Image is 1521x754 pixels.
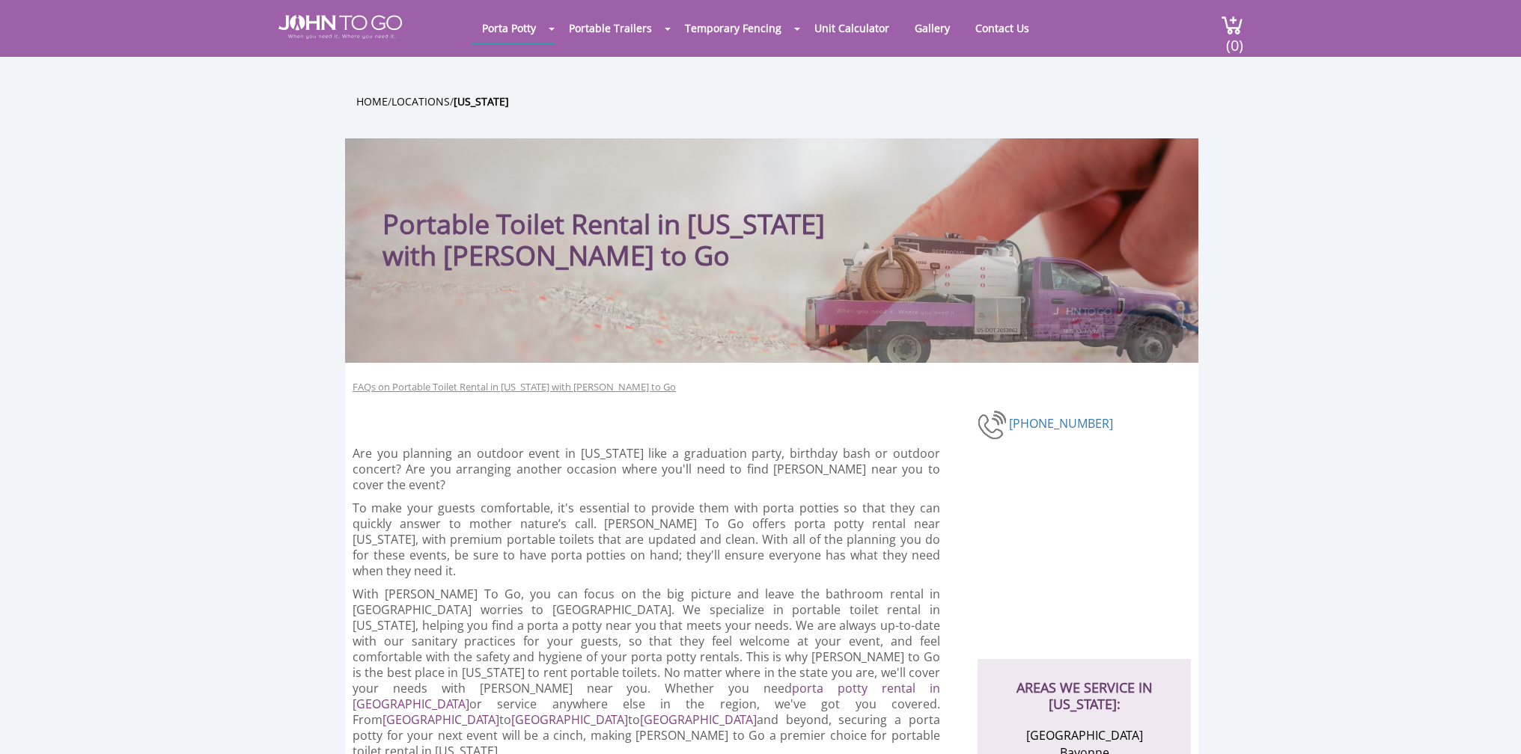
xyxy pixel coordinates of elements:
[353,500,940,579] p: To make your guests comfortable, it's essential to provide them with porta potties so that they c...
[382,168,865,272] h1: Portable Toilet Rental in [US_STATE] with [PERSON_NAME] to Go
[993,659,1176,712] h2: AREAS WE SERVICE IN [US_STATE]:
[356,93,1210,110] ul: / /
[803,13,900,43] a: Unit Calculator
[471,13,547,43] a: Porta Potty
[978,408,1009,441] img: phone-number
[353,446,940,493] p: Are you planning an outdoor event in [US_STATE] like a graduation party, birthday bash or outdoor...
[353,380,676,394] a: FAQs on Portable Toilet Rental in [US_STATE] with [PERSON_NAME] to Go
[278,15,402,39] img: JOHN to go
[353,680,940,712] a: porta potty rental in [GEOGRAPHIC_DATA]
[903,13,961,43] a: Gallery
[356,94,388,108] a: Home
[1221,15,1243,35] img: cart a
[391,94,450,108] a: Locations
[1225,23,1243,55] span: (0)
[558,13,663,43] a: Portable Trailers
[674,13,793,43] a: Temporary Fencing
[1011,727,1157,744] li: [GEOGRAPHIC_DATA]
[640,711,757,728] a: [GEOGRAPHIC_DATA]
[1461,694,1521,754] button: Live Chat
[1009,415,1113,432] a: [PHONE_NUMBER]
[964,13,1040,43] a: Contact Us
[454,94,509,108] a: [US_STATE]
[511,711,628,728] a: [GEOGRAPHIC_DATA]
[787,224,1191,363] img: Truck
[382,711,499,728] a: [GEOGRAPHIC_DATA]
